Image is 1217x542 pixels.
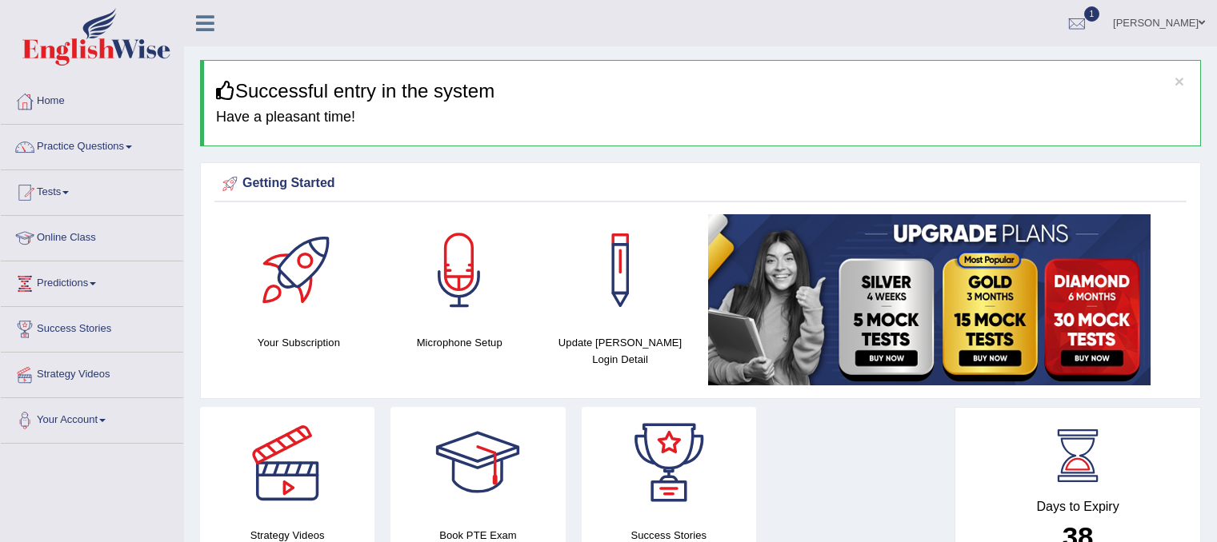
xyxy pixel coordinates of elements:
[226,334,371,351] h4: Your Subscription
[387,334,532,351] h4: Microphone Setup
[1175,73,1184,90] button: ×
[1,170,183,210] a: Tests
[1,216,183,256] a: Online Class
[708,214,1151,385] img: small5.jpg
[216,81,1188,102] h3: Successful entry in the system
[548,334,693,368] h4: Update [PERSON_NAME] Login Detail
[973,500,1183,514] h4: Days to Expiry
[1,125,183,165] a: Practice Questions
[1084,6,1100,22] span: 1
[1,79,183,119] a: Home
[1,353,183,393] a: Strategy Videos
[218,172,1183,196] div: Getting Started
[216,110,1188,126] h4: Have a pleasant time!
[1,261,183,301] a: Predictions
[1,307,183,347] a: Success Stories
[1,398,183,438] a: Your Account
